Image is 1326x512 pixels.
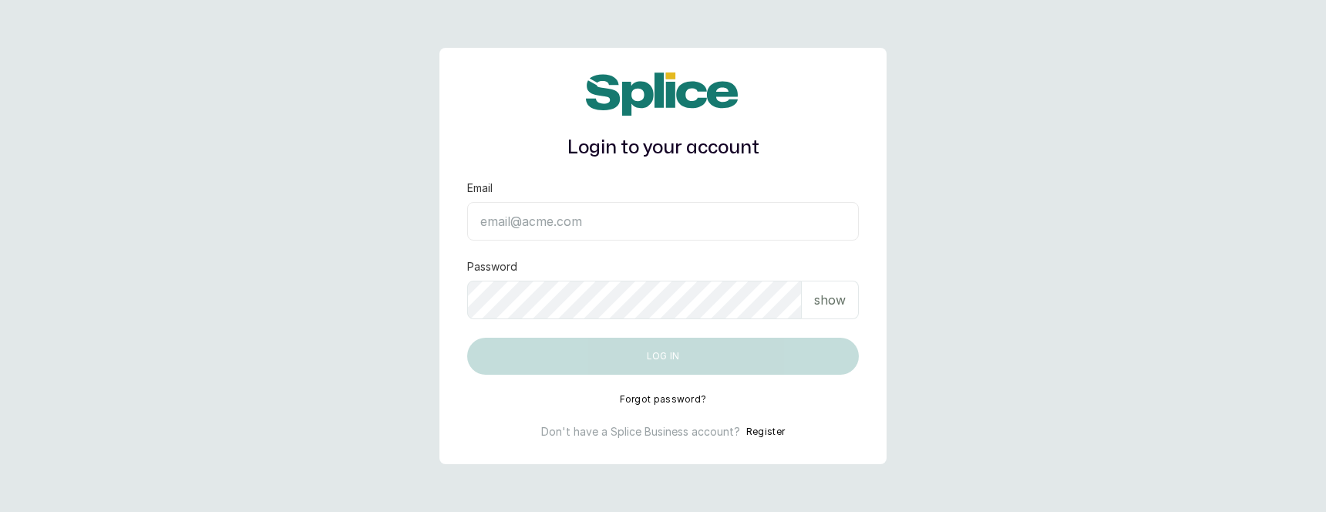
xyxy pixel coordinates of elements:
[467,259,517,275] label: Password
[746,424,785,440] button: Register
[814,291,846,309] p: show
[620,393,707,406] button: Forgot password?
[467,338,859,375] button: Log in
[467,180,493,196] label: Email
[467,134,859,162] h1: Login to your account
[541,424,740,440] p: Don't have a Splice Business account?
[467,202,859,241] input: email@acme.com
